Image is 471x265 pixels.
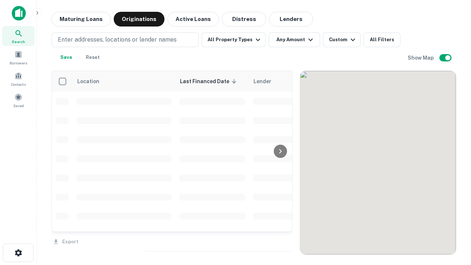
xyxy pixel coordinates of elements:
img: capitalize-icon.png [12,6,26,21]
button: Originations [114,12,164,26]
button: Lenders [269,12,313,26]
div: Custom [329,35,357,44]
button: Custom [323,32,361,47]
th: Lender [249,71,367,92]
span: Location [77,77,109,86]
span: Contacts [11,81,26,87]
button: Save your search to get updates of matches that match your search criteria. [54,50,78,65]
iframe: Chat Widget [434,206,471,241]
a: Search [2,26,35,46]
span: Search [12,39,25,45]
p: Enter addresses, locations or lender names [58,35,177,44]
a: Contacts [2,69,35,89]
a: Borrowers [2,47,35,67]
button: All Property Types [202,32,266,47]
span: Saved [13,103,24,109]
button: Reset [81,50,105,65]
button: Active Loans [167,12,219,26]
a: Saved [2,90,35,110]
span: Last Financed Date [180,77,239,86]
span: Borrowers [10,60,27,66]
h6: Show Map [408,54,435,62]
th: Last Financed Date [176,71,249,92]
button: Maturing Loans [52,12,111,26]
span: Lender [254,77,271,86]
button: Enter addresses, locations or lender names [52,32,199,47]
button: All Filters [364,32,400,47]
div: 0 0 [300,71,456,254]
button: Distress [222,12,266,26]
th: Location [72,71,176,92]
button: Any Amount [269,32,320,47]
